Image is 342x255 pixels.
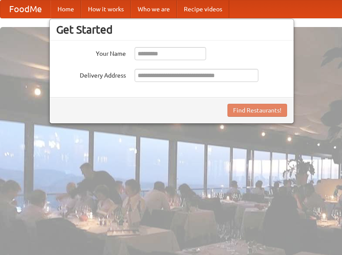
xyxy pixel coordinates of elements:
[56,69,126,80] label: Delivery Address
[51,0,81,18] a: Home
[177,0,229,18] a: Recipe videos
[227,104,287,117] button: Find Restaurants!
[131,0,177,18] a: Who we are
[56,47,126,58] label: Your Name
[81,0,131,18] a: How it works
[0,0,51,18] a: FoodMe
[56,23,287,36] h3: Get Started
